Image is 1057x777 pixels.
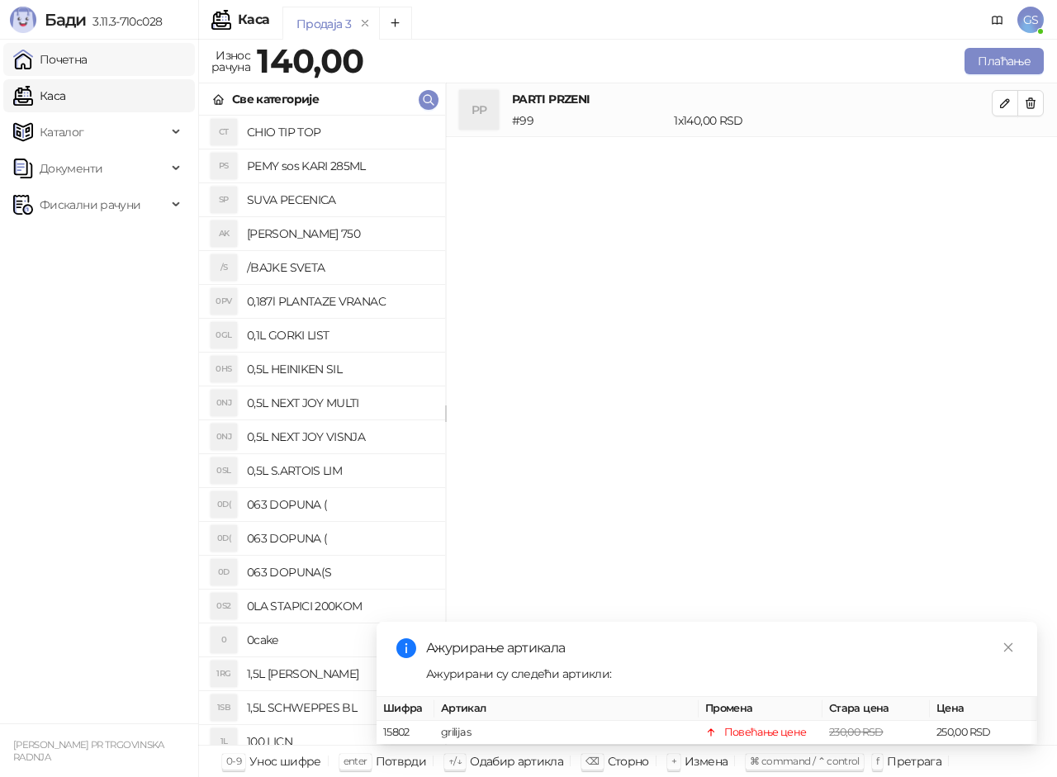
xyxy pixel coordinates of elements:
[699,697,822,721] th: Промена
[247,254,432,281] h4: /BAJKE SVETA
[211,661,237,687] div: 1RG
[238,13,269,26] div: Каса
[247,288,432,315] h4: 0,187l PLANTAZE VRANAC
[247,119,432,145] h4: CHIO TIP TOP
[829,726,884,738] span: 230,00 RSD
[10,7,36,33] img: Logo
[247,390,432,416] h4: 0,5L NEXT JOY MULTI
[459,90,499,130] div: PP
[344,755,367,767] span: enter
[377,697,434,721] th: Шифра
[211,153,237,179] div: PS
[247,593,432,619] h4: 0LA STAPICI 200KOM
[211,694,237,721] div: 1SB
[965,48,1044,74] button: Плаћање
[40,188,140,221] span: Фискални рачуни
[247,356,432,382] h4: 0,5L HEINIKEN SIL
[448,755,462,767] span: ↑/↓
[211,457,237,484] div: 0SL
[822,697,930,721] th: Стара цена
[434,721,699,745] td: grilijas
[211,288,237,315] div: 0PV
[247,525,432,552] h4: 063 DOPUNA (
[211,187,237,213] div: SP
[512,90,992,108] h4: PARTI PRZENI
[249,751,321,772] div: Унос шифре
[685,751,728,772] div: Измена
[211,627,237,653] div: 0
[984,7,1011,33] a: Документација
[376,751,427,772] div: Потврди
[232,90,319,108] div: Све категорије
[211,491,237,518] div: 0D(
[13,43,88,76] a: Почетна
[211,593,237,619] div: 0S2
[750,755,860,767] span: ⌘ command / ⌃ control
[999,638,1017,656] a: Close
[208,45,254,78] div: Износ рачуна
[211,220,237,247] div: AK
[585,755,599,767] span: ⌫
[13,739,164,763] small: [PERSON_NAME] PR TRGOVINSKA RADNJA
[930,697,1037,721] th: Цена
[671,111,995,130] div: 1 x 140,00 RSD
[887,751,941,772] div: Претрага
[211,356,237,382] div: 0HS
[211,728,237,755] div: 1L
[247,187,432,213] h4: SUVA PECENICA
[608,751,649,772] div: Сторно
[86,14,162,29] span: 3.11.3-710c028
[247,220,432,247] h4: [PERSON_NAME] 750
[930,721,1037,745] td: 250,00 RSD
[247,491,432,518] h4: 063 DOPUNA (
[211,390,237,416] div: 0NJ
[671,755,676,767] span: +
[1002,642,1014,653] span: close
[724,724,807,741] div: Повећање цене
[211,322,237,348] div: 0GL
[247,627,432,653] h4: 0cake
[876,755,879,767] span: f
[426,638,1017,658] div: Ажурирање артикала
[247,559,432,585] h4: 063 DOPUNA(S
[211,254,237,281] div: /S
[1017,7,1044,33] span: GS
[13,79,65,112] a: Каса
[470,751,563,772] div: Одабир артикла
[40,116,84,149] span: Каталог
[434,697,699,721] th: Артикал
[354,17,376,31] button: remove
[247,322,432,348] h4: 0,1L GORKI LIST
[226,755,241,767] span: 0-9
[396,638,416,658] span: info-circle
[377,721,434,745] td: 15802
[296,15,351,33] div: Продаја 3
[379,7,412,40] button: Add tab
[509,111,671,130] div: # 99
[45,10,86,30] span: Бади
[247,153,432,179] h4: PEMY sos KARI 285ML
[426,665,1017,683] div: Ажурирани су следећи артикли:
[40,152,102,185] span: Документи
[211,525,237,552] div: 0D(
[247,457,432,484] h4: 0,5L S.ARTOIS LIM
[211,424,237,450] div: 0NJ
[247,728,432,755] h4: 100 LICN
[247,694,432,721] h4: 1,5L SCHWEPPES BL
[199,116,445,745] div: grid
[211,559,237,585] div: 0D
[257,40,363,81] strong: 140,00
[211,119,237,145] div: CT
[247,661,432,687] h4: 1,5L [PERSON_NAME]
[247,424,432,450] h4: 0,5L NEXT JOY VISNJA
